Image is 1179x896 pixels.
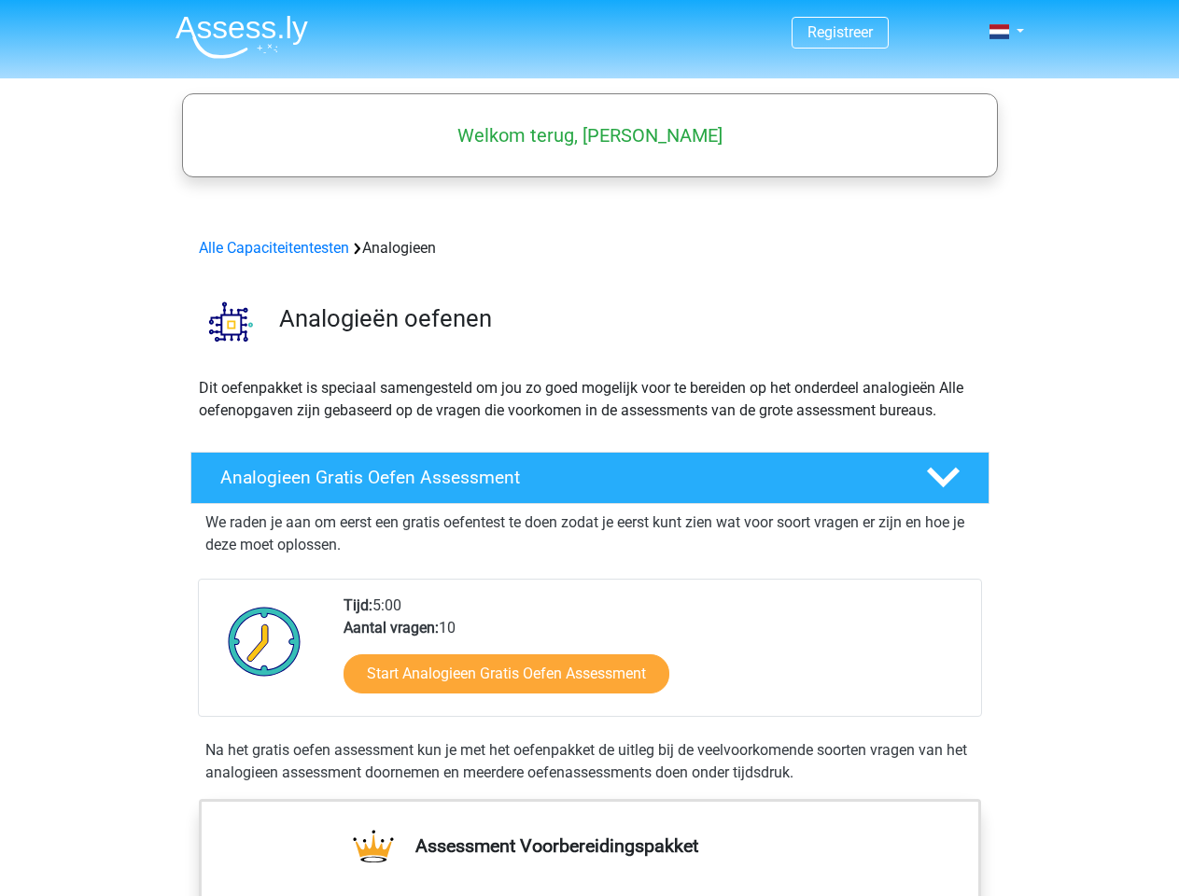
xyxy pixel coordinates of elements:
[807,23,873,41] a: Registreer
[205,511,975,556] p: We raden je aan om eerst een gratis oefentest te doen zodat je eerst kunt zien wat voor soort vra...
[279,304,975,333] h3: Analogieën oefenen
[198,739,982,784] div: Na het gratis oefen assessment kun je met het oefenpakket de uitleg bij de veelvoorkomende soorte...
[191,237,989,259] div: Analogieen
[175,15,308,59] img: Assessly
[344,596,372,614] b: Tijd:
[199,377,981,422] p: Dit oefenpakket is speciaal samengesteld om jou zo goed mogelijk voor te bereiden op het onderdee...
[330,595,980,716] div: 5:00 10
[220,467,896,488] h4: Analogieen Gratis Oefen Assessment
[344,654,669,693] a: Start Analogieen Gratis Oefen Assessment
[344,619,439,637] b: Aantal vragen:
[183,452,997,504] a: Analogieen Gratis Oefen Assessment
[191,282,271,361] img: analogieen
[218,595,312,688] img: Klok
[199,239,349,257] a: Alle Capaciteitentesten
[191,124,989,147] h5: Welkom terug, [PERSON_NAME]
